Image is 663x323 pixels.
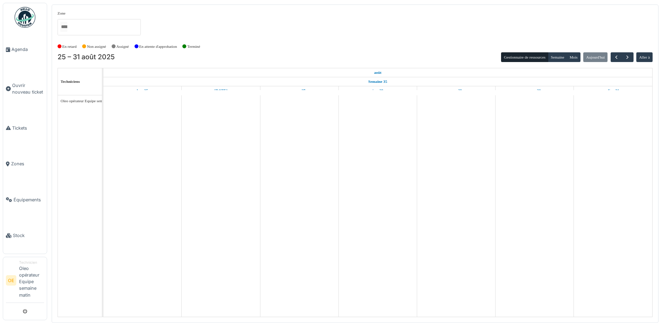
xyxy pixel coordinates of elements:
button: Mois [567,52,580,62]
label: En attente d'approbation [139,44,177,50]
li: Oleo opérateur Equipe semaine matin [19,260,44,301]
a: Équipements [3,182,47,218]
button: Suivant [622,52,633,62]
a: OE TechnicienOleo opérateur Equipe semaine matin [6,260,44,303]
a: 26 août 2025 [213,86,229,95]
button: Gestionnaire de ressources [501,52,548,62]
label: Non assigné [87,44,106,50]
a: Semaine 35 [367,77,389,86]
label: En retard [62,44,77,50]
h2: 25 – 31 août 2025 [58,53,115,61]
a: 31 août 2025 [605,86,621,95]
li: OE [6,275,16,286]
a: 25 août 2025 [372,68,383,77]
a: 25 août 2025 [135,86,149,95]
button: Aller à [636,52,653,62]
a: Zones [3,146,47,182]
a: 29 août 2025 [449,86,464,95]
a: 27 août 2025 [292,86,307,95]
span: Ouvrir nouveau ticket [12,82,44,95]
input: Tous [60,22,67,32]
span: Tickets [12,125,44,131]
button: Précédent [611,52,622,62]
a: Agenda [3,32,47,68]
a: Stock [3,218,47,254]
a: Tickets [3,110,47,146]
span: Zones [11,160,44,167]
span: Agenda [11,46,44,53]
label: Zone [58,10,66,16]
span: Équipements [14,197,44,203]
a: 28 août 2025 [370,86,385,95]
label: Assigné [117,44,129,50]
span: Oleo opérateur Equipe semaine matin [61,99,119,103]
span: Stock [13,232,44,239]
button: Semaine [548,52,567,62]
span: Techniciens [61,79,80,84]
label: Terminé [187,44,200,50]
button: Aujourd'hui [583,52,608,62]
a: 30 août 2025 [527,86,543,95]
a: Ouvrir nouveau ticket [3,68,47,110]
div: Technicien [19,260,44,265]
img: Badge_color-CXgf-gQk.svg [15,7,35,28]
